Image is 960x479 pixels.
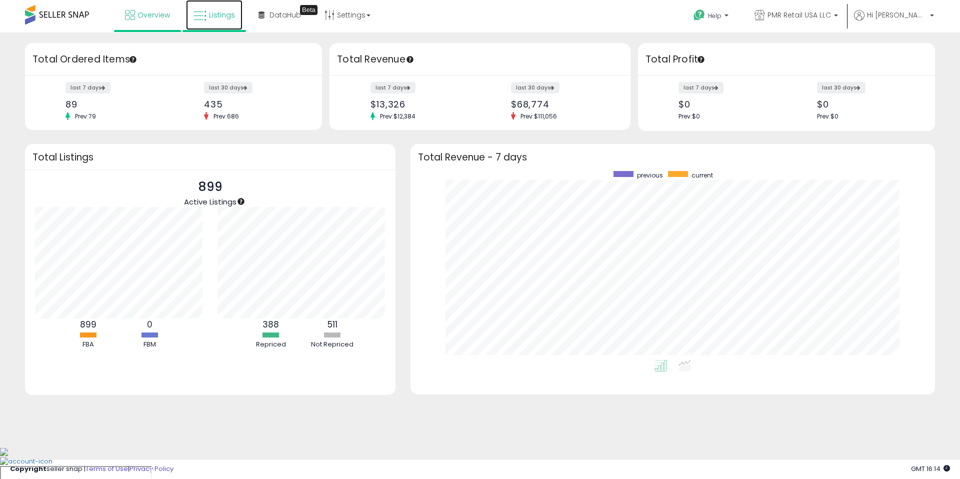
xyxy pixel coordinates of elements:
[80,318,96,330] b: 899
[327,318,337,330] b: 511
[511,99,613,109] div: $68,774
[262,318,279,330] b: 388
[515,112,562,120] span: Prev: $111,056
[767,10,831,20] span: PMR Retail USA LLC
[119,340,179,349] div: FBM
[693,9,705,21] i: Get Help
[678,112,700,120] span: Prev: $0
[65,99,166,109] div: 89
[691,171,713,179] span: current
[302,340,362,349] div: Not Repriced
[708,11,721,20] span: Help
[65,82,110,93] label: last 7 days
[867,10,927,20] span: Hi [PERSON_NAME]
[269,10,301,20] span: DataHub
[204,99,304,109] div: 435
[208,112,244,120] span: Prev: 686
[685,1,738,32] a: Help
[511,82,559,93] label: last 30 days
[817,99,917,109] div: $0
[300,5,317,15] div: Tooltip anchor
[70,112,101,120] span: Prev: 79
[184,196,236,207] span: Active Listings
[637,171,663,179] span: previous
[32,52,314,66] h3: Total Ordered Items
[370,99,472,109] div: $13,326
[375,112,420,120] span: Prev: $12,384
[128,55,137,64] div: Tooltip anchor
[137,10,170,20] span: Overview
[209,10,235,20] span: Listings
[147,318,152,330] b: 0
[204,82,252,93] label: last 30 days
[337,52,623,66] h3: Total Revenue
[405,55,414,64] div: Tooltip anchor
[645,52,927,66] h3: Total Profit
[696,55,705,64] div: Tooltip anchor
[817,82,865,93] label: last 30 days
[58,340,118,349] div: FBA
[236,197,245,206] div: Tooltip anchor
[854,10,934,32] a: Hi [PERSON_NAME]
[241,340,301,349] div: Repriced
[678,82,723,93] label: last 7 days
[817,112,838,120] span: Prev: $0
[678,99,779,109] div: $0
[32,153,388,161] h3: Total Listings
[418,153,927,161] h3: Total Revenue - 7 days
[184,177,236,196] p: 899
[370,82,415,93] label: last 7 days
